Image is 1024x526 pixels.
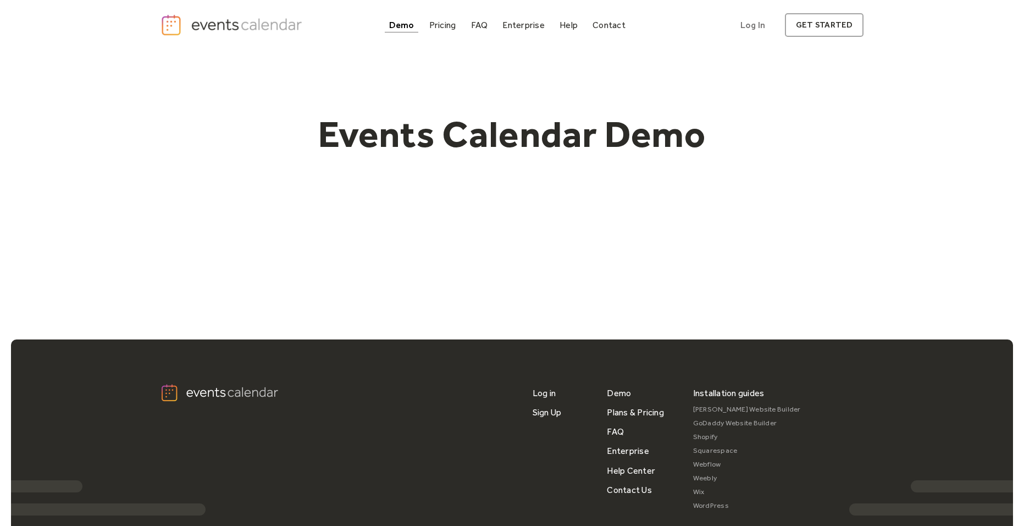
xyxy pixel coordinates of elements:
[693,417,801,430] a: GoDaddy Website Builder
[607,422,624,441] a: FAQ
[425,18,461,32] a: Pricing
[607,383,631,403] a: Demo
[502,22,544,28] div: Enterprise
[555,18,582,32] a: Help
[693,383,765,403] div: Installation guides
[607,461,655,480] a: Help Center
[498,18,549,32] a: Enterprise
[160,14,306,36] a: home
[693,485,801,499] a: Wix
[607,441,649,461] a: Enterprise
[693,458,801,472] a: Webflow
[533,403,562,422] a: Sign Up
[467,18,492,32] a: FAQ
[301,112,723,157] h1: Events Calendar Demo
[533,383,556,403] a: Log in
[471,22,488,28] div: FAQ
[693,430,801,444] a: Shopify
[693,403,801,417] a: [PERSON_NAME] Website Builder
[588,18,630,32] a: Contact
[389,22,414,28] div: Demo
[693,499,801,513] a: WordPress
[729,13,776,37] a: Log In
[785,13,864,37] a: get started
[607,403,664,422] a: Plans & Pricing
[429,22,456,28] div: Pricing
[607,480,651,500] a: Contact Us
[593,22,626,28] div: Contact
[693,472,801,485] a: Weebly
[560,22,578,28] div: Help
[693,444,801,458] a: Squarespace
[385,18,419,32] a: Demo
